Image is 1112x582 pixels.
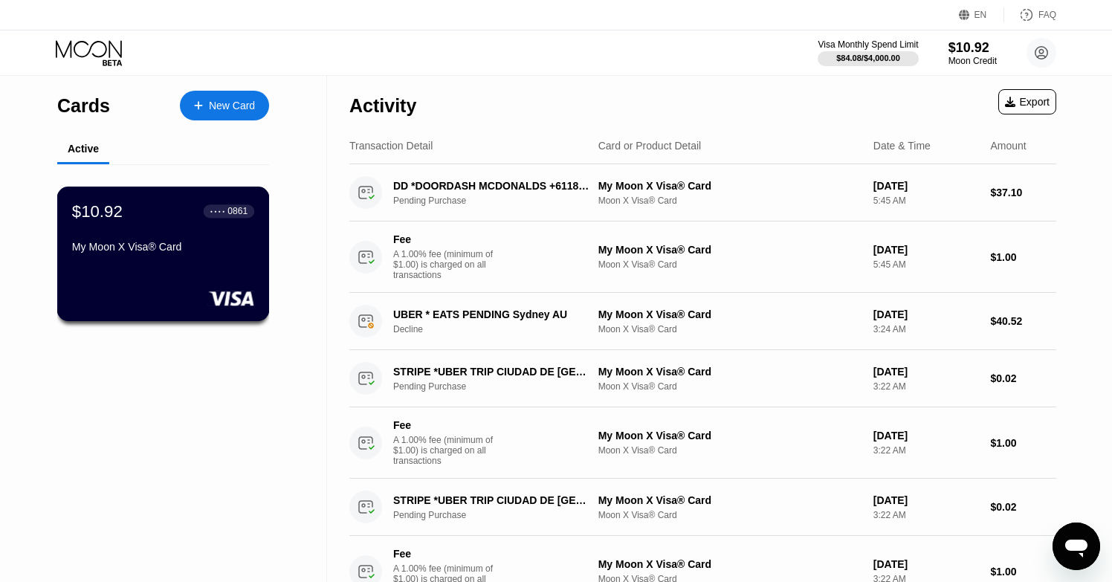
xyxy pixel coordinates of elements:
[818,39,918,66] div: Visa Monthly Spend Limit$84.08/$4,000.00
[948,56,997,66] div: Moon Credit
[598,366,862,378] div: My Moon X Visa® Card
[873,308,979,320] div: [DATE]
[349,350,1056,407] div: STRIPE *UBER TRIP CIUDAD DE [GEOGRAPHIC_DATA]Pending PurchaseMy Moon X Visa® CardMoon X Visa® Car...
[598,180,862,192] div: My Moon X Visa® Card
[68,143,99,155] div: Active
[393,195,607,206] div: Pending Purchase
[990,315,1056,327] div: $40.52
[58,187,268,320] div: $10.92● ● ● ●0861My Moon X Visa® Card
[598,244,862,256] div: My Moon X Visa® Card
[873,558,979,570] div: [DATE]
[990,372,1056,384] div: $0.02
[227,206,248,216] div: 0861
[393,324,607,334] div: Decline
[393,308,592,320] div: UBER * EATS PENDING Sydney AU
[72,201,123,221] div: $10.92
[873,366,979,378] div: [DATE]
[990,437,1056,449] div: $1.00
[998,89,1056,114] div: Export
[990,251,1056,263] div: $1.00
[974,10,987,20] div: EN
[72,241,254,253] div: My Moon X Visa® Card
[349,222,1056,293] div: FeeA 1.00% fee (minimum of $1.00) is charged on all transactionsMy Moon X Visa® CardMoon X Visa® ...
[393,180,592,192] div: DD *DOORDASH MCDONALDS +611800958316AU
[598,259,862,270] div: Moon X Visa® Card
[1038,10,1056,20] div: FAQ
[393,249,505,280] div: A 1.00% fee (minimum of $1.00) is charged on all transactions
[598,430,862,442] div: My Moon X Visa® Card
[349,140,433,152] div: Transaction Detail
[873,324,979,334] div: 3:24 AM
[393,381,607,392] div: Pending Purchase
[349,407,1056,479] div: FeeA 1.00% fee (minimum of $1.00) is charged on all transactionsMy Moon X Visa® CardMoon X Visa® ...
[873,510,979,520] div: 3:22 AM
[990,187,1056,198] div: $37.10
[393,494,592,506] div: STRIPE *UBER TRIP CIUDAD DE [GEOGRAPHIC_DATA]
[1053,523,1100,570] iframe: Button to launch messaging window
[209,100,255,112] div: New Card
[598,195,862,206] div: Moon X Visa® Card
[873,381,979,392] div: 3:22 AM
[948,40,997,66] div: $10.92Moon Credit
[393,233,497,245] div: Fee
[598,510,862,520] div: Moon X Visa® Card
[57,95,110,117] div: Cards
[818,39,918,50] div: Visa Monthly Spend Limit
[598,494,862,506] div: My Moon X Visa® Card
[948,40,997,56] div: $10.92
[873,430,979,442] div: [DATE]
[393,510,607,520] div: Pending Purchase
[873,180,979,192] div: [DATE]
[990,140,1026,152] div: Amount
[598,558,862,570] div: My Moon X Visa® Card
[393,435,505,466] div: A 1.00% fee (minimum of $1.00) is charged on all transactions
[598,324,862,334] div: Moon X Visa® Card
[873,195,979,206] div: 5:45 AM
[393,548,497,560] div: Fee
[598,381,862,392] div: Moon X Visa® Card
[836,54,900,62] div: $84.08 / $4,000.00
[598,140,702,152] div: Card or Product Detail
[1004,7,1056,22] div: FAQ
[349,95,416,117] div: Activity
[1005,96,1050,108] div: Export
[393,366,592,378] div: STRIPE *UBER TRIP CIUDAD DE [GEOGRAPHIC_DATA]
[990,501,1056,513] div: $0.02
[873,259,979,270] div: 5:45 AM
[180,91,269,120] div: New Card
[349,479,1056,536] div: STRIPE *UBER TRIP CIUDAD DE [GEOGRAPHIC_DATA]Pending PurchaseMy Moon X Visa® CardMoon X Visa® Car...
[873,140,931,152] div: Date & Time
[349,293,1056,350] div: UBER * EATS PENDING Sydney AUDeclineMy Moon X Visa® CardMoon X Visa® Card[DATE]3:24 AM$40.52
[598,308,862,320] div: My Moon X Visa® Card
[393,419,497,431] div: Fee
[990,566,1056,578] div: $1.00
[598,445,862,456] div: Moon X Visa® Card
[873,445,979,456] div: 3:22 AM
[959,7,1004,22] div: EN
[873,244,979,256] div: [DATE]
[873,494,979,506] div: [DATE]
[349,164,1056,222] div: DD *DOORDASH MCDONALDS +611800958316AUPending PurchaseMy Moon X Visa® CardMoon X Visa® Card[DATE]...
[210,209,225,213] div: ● ● ● ●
